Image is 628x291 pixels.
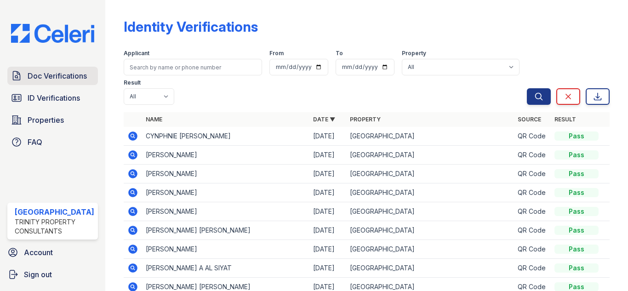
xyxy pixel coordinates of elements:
label: Applicant [124,50,149,57]
td: [DATE] [309,183,346,202]
td: QR Code [514,183,551,202]
a: Property [350,116,381,123]
div: Pass [554,207,599,216]
td: [DATE] [309,146,346,165]
a: Properties [7,111,98,129]
td: [GEOGRAPHIC_DATA] [346,183,514,202]
td: [GEOGRAPHIC_DATA] [346,221,514,240]
span: Properties [28,114,64,126]
a: Date ▼ [313,116,335,123]
td: QR Code [514,240,551,259]
a: Name [146,116,162,123]
a: Result [554,116,576,123]
img: CE_Logo_Blue-a8612792a0a2168367f1c8372b55b34899dd931a85d93a1a3d3e32e68fde9ad4.png [4,24,102,43]
td: [GEOGRAPHIC_DATA] [346,259,514,278]
a: Doc Verifications [7,67,98,85]
a: FAQ [7,133,98,151]
td: [PERSON_NAME] [142,183,310,202]
td: [PERSON_NAME] [142,202,310,221]
td: [PERSON_NAME] [142,146,310,165]
td: [PERSON_NAME] [142,165,310,183]
a: Sign out [4,265,102,284]
div: [GEOGRAPHIC_DATA] [15,206,94,217]
span: Sign out [24,269,52,280]
label: Property [402,50,426,57]
td: [GEOGRAPHIC_DATA] [346,127,514,146]
div: Pass [554,263,599,273]
td: [DATE] [309,259,346,278]
span: Doc Verifications [28,70,87,81]
td: [PERSON_NAME] [PERSON_NAME] [142,221,310,240]
td: [GEOGRAPHIC_DATA] [346,165,514,183]
td: [PERSON_NAME] [142,240,310,259]
td: QR Code [514,165,551,183]
td: QR Code [514,202,551,221]
td: [DATE] [309,202,346,221]
div: Pass [554,226,599,235]
div: Pass [554,150,599,160]
td: CYNPHNIE [PERSON_NAME] [142,127,310,146]
label: To [336,50,343,57]
td: [DATE] [309,165,346,183]
td: [GEOGRAPHIC_DATA] [346,202,514,221]
span: ID Verifications [28,92,80,103]
div: Identity Verifications [124,18,258,35]
td: [PERSON_NAME] A AL SIYAT [142,259,310,278]
td: QR Code [514,259,551,278]
a: ID Verifications [7,89,98,107]
div: Trinity Property Consultants [15,217,94,236]
label: Result [124,79,141,86]
td: [DATE] [309,240,346,259]
td: [GEOGRAPHIC_DATA] [346,240,514,259]
td: QR Code [514,221,551,240]
td: [GEOGRAPHIC_DATA] [346,146,514,165]
div: Pass [554,131,599,141]
span: FAQ [28,137,42,148]
span: Account [24,247,53,258]
td: QR Code [514,146,551,165]
a: Source [518,116,541,123]
div: Pass [554,245,599,254]
td: [DATE] [309,221,346,240]
div: Pass [554,169,599,178]
a: Account [4,243,102,262]
td: [DATE] [309,127,346,146]
td: QR Code [514,127,551,146]
input: Search by name or phone number [124,59,262,75]
div: Pass [554,188,599,197]
label: From [269,50,284,57]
